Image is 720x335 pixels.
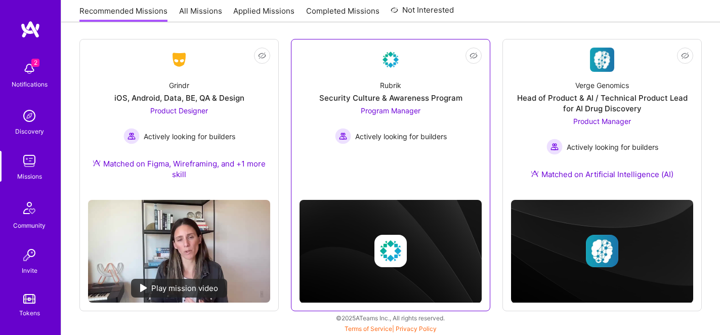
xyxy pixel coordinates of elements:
[140,284,147,292] img: play
[586,235,618,267] img: Company logo
[61,305,720,330] div: © 2025 ATeams Inc., All rights reserved.
[391,4,454,22] a: Not Interested
[23,294,35,304] img: tokens
[79,6,167,22] a: Recommended Missions
[13,220,46,231] div: Community
[511,93,693,114] div: Head of Product & AI / Technical Product Lead for AI Drug Discovery
[355,131,447,142] span: Actively looking for builders
[150,106,208,115] span: Product Designer
[361,106,420,115] span: Program Manager
[88,158,270,180] div: Matched on Figma, Wireframing, and +1 more skill
[17,171,42,182] div: Missions
[88,48,270,192] a: Company LogoGrindriOS, Android, Data, BE, QA & DesignProduct Designer Actively looking for builde...
[19,151,39,171] img: teamwork
[546,139,563,155] img: Actively looking for builders
[131,279,227,298] div: Play mission video
[300,200,482,303] img: cover
[123,128,140,144] img: Actively looking for builders
[31,59,39,67] span: 2
[179,6,222,22] a: All Missions
[567,142,658,152] span: Actively looking for builders
[380,80,401,91] div: Rubrik
[300,48,482,171] a: Company LogoRubrikSecurity Culture & Awareness ProgramProgram Manager Actively looking for builde...
[511,200,693,303] img: cover
[345,325,392,332] a: Terms of Service
[19,308,40,318] div: Tokens
[306,6,379,22] a: Completed Missions
[319,93,462,103] div: Security Culture & Awareness Program
[233,6,294,22] a: Applied Missions
[573,117,631,125] span: Product Manager
[345,325,437,332] span: |
[19,106,39,126] img: discovery
[114,93,244,103] div: iOS, Android, Data, BE, QA & Design
[511,48,693,192] a: Company LogoVerge GenomicsHead of Product & AI / Technical Product Lead for AI Drug DiscoveryProd...
[396,325,437,332] a: Privacy Policy
[12,79,48,90] div: Notifications
[22,265,37,276] div: Invite
[575,80,629,91] div: Verge Genomics
[378,48,403,72] img: Company Logo
[258,52,266,60] i: icon EyeClosed
[144,131,235,142] span: Actively looking for builders
[470,52,478,60] i: icon EyeClosed
[167,51,191,69] img: Company Logo
[681,52,689,60] i: icon EyeClosed
[17,196,41,220] img: Community
[19,245,39,265] img: Invite
[169,80,189,91] div: Grindr
[590,48,614,72] img: Company Logo
[374,235,407,267] img: Company logo
[531,170,539,178] img: Ateam Purple Icon
[20,20,40,38] img: logo
[93,159,101,167] img: Ateam Purple Icon
[531,169,673,180] div: Matched on Artificial Intelligence (AI)
[88,200,270,303] img: No Mission
[15,126,44,137] div: Discovery
[19,59,39,79] img: bell
[335,128,351,144] img: Actively looking for builders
